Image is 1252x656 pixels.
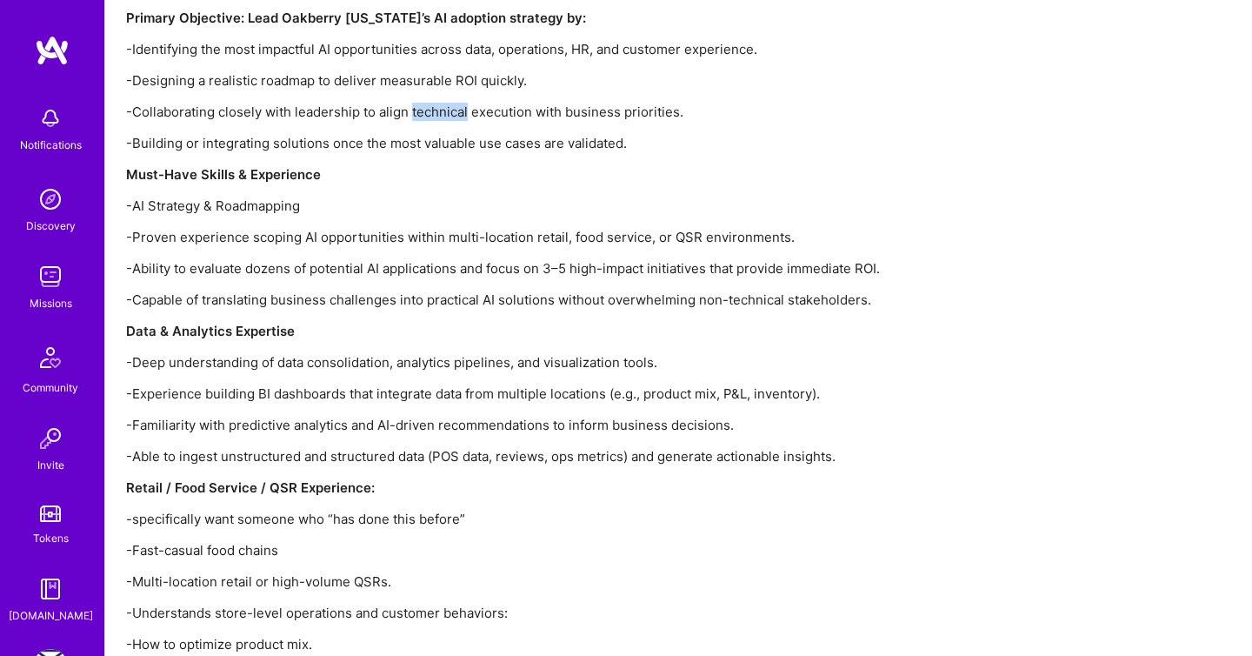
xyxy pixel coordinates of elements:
[33,259,68,294] img: teamwork
[20,136,82,154] div: Notifications
[126,479,375,496] strong: Retail / Food Service / QSR Experience:
[126,40,1169,58] p: -Identifying the most impactful AI opportunities across data, operations, HR, and customer experi...
[9,606,93,625] div: [DOMAIN_NAME]
[40,505,61,522] img: tokens
[33,529,69,547] div: Tokens
[126,353,1169,372] p: -Deep understanding of data consolidation, analytics pipelines, and visualization tools.
[126,259,1169,278] p: -Ability to evaluate dozens of potential AI applications and focus on 3–5 high-impact initiatives...
[126,197,1169,215] p: -AI Strategy & Roadmapping
[126,10,586,26] strong: Primary Objective: Lead Oakberry [US_STATE]’s AI adoption strategy by:
[126,541,1169,559] p: -Fast-casual food chains
[126,635,1169,653] p: -How to optimize product mix.
[126,71,1169,90] p: -Designing a realistic roadmap to deliver measurable ROI quickly.
[126,291,1169,309] p: -Capable of translating business challenges into practical AI solutions without overwhelming non-...
[126,510,1169,528] p: -specifically want someone who “has done this before”
[126,447,1169,465] p: -Able to ingest unstructured and structured data (POS data, reviews, ops metrics) and generate ac...
[33,421,68,456] img: Invite
[33,182,68,217] img: discovery
[126,134,1169,152] p: -Building or integrating solutions once the most valuable use cases are validated.
[23,378,78,397] div: Community
[33,101,68,136] img: bell
[35,35,70,66] img: logo
[126,572,1169,591] p: -Multi-location retail or high-volume QSRs.
[126,385,1169,403] p: -Experience building BI dashboards that integrate data from multiple locations (e.g., product mix...
[126,103,1169,121] p: -Collaborating closely with leadership to align technical execution with business priorities.
[126,323,295,339] strong: Data & Analytics Expertise
[126,228,1169,246] p: -Proven experience scoping AI opportunities within multi-location retail, food service, or QSR en...
[30,337,71,378] img: Community
[33,572,68,606] img: guide book
[30,294,72,312] div: Missions
[126,604,1169,622] p: -Understands store-level operations and customer behaviors:
[37,456,64,474] div: Invite
[126,416,1169,434] p: -Familiarity with predictive analytics and AI-driven recommendations to inform business decisions.
[26,217,76,235] div: Discovery
[126,166,321,183] strong: Must-Have Skills & Experience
